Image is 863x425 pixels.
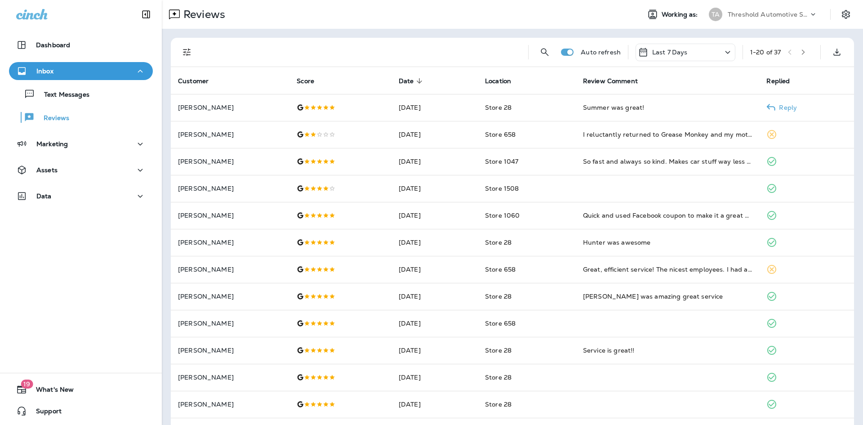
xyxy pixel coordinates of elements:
[178,77,220,85] span: Customer
[9,62,153,80] button: Inbox
[485,292,512,300] span: Store 28
[485,157,518,166] span: Store 1047
[652,49,688,56] p: Last 7 Days
[583,77,638,85] span: Review Comment
[485,77,511,85] span: Location
[391,175,478,202] td: [DATE]
[728,11,809,18] p: Threshold Automotive Service dba Grease Monkey
[828,43,846,61] button: Export as CSV
[178,239,282,246] p: [PERSON_NAME]
[583,346,752,355] div: Service is great!!
[583,292,752,301] div: Danny was amazing great service
[485,238,512,246] span: Store 28
[391,256,478,283] td: [DATE]
[485,373,512,381] span: Store 28
[180,8,225,21] p: Reviews
[583,157,752,166] div: So fast and always so kind. Makes car stuff way less scary! Thanks for being the best!
[399,77,426,85] span: Date
[178,401,282,408] p: [PERSON_NAME]
[581,49,621,56] p: Auto refresh
[178,320,282,327] p: [PERSON_NAME]
[485,400,512,408] span: Store 28
[485,211,520,219] span: Store 1060
[485,265,516,273] span: Store 658
[583,130,752,139] div: I reluctantly returned to Grease Monkey and my motivation was to benefit from an offer to get $50...
[27,386,74,397] span: What's New
[178,77,209,85] span: Customer
[27,407,62,418] span: Support
[583,265,752,274] div: Great, efficient service! The nicest employees. I had an awesome experience.
[583,238,752,247] div: Hunter was awesome
[391,121,478,148] td: [DATE]
[391,148,478,175] td: [DATE]
[178,293,282,300] p: [PERSON_NAME]
[485,184,519,192] span: Store 1508
[583,77,649,85] span: Review Comment
[178,104,282,111] p: [PERSON_NAME]
[297,77,314,85] span: Score
[583,211,752,220] div: Quick and used Facebook coupon to make it a great price!
[485,319,516,327] span: Store 658
[9,85,153,103] button: Text Messages
[178,185,282,192] p: [PERSON_NAME]
[485,130,516,139] span: Store 658
[391,283,478,310] td: [DATE]
[178,374,282,381] p: [PERSON_NAME]
[36,67,53,75] p: Inbox
[9,380,153,398] button: 19What's New
[133,5,159,23] button: Collapse Sidebar
[9,402,153,420] button: Support
[178,131,282,138] p: [PERSON_NAME]
[766,77,790,85] span: Replied
[9,135,153,153] button: Marketing
[178,158,282,165] p: [PERSON_NAME]
[766,77,801,85] span: Replied
[297,77,326,85] span: Score
[391,202,478,229] td: [DATE]
[36,140,68,148] p: Marketing
[709,8,722,21] div: TA
[178,43,196,61] button: Filters
[775,104,797,111] p: Reply
[399,77,414,85] span: Date
[662,11,700,18] span: Working as:
[9,161,153,179] button: Assets
[391,391,478,418] td: [DATE]
[178,347,282,354] p: [PERSON_NAME]
[391,94,478,121] td: [DATE]
[21,380,33,389] span: 19
[391,229,478,256] td: [DATE]
[485,103,512,112] span: Store 28
[838,6,854,22] button: Settings
[35,114,69,123] p: Reviews
[178,266,282,273] p: [PERSON_NAME]
[485,346,512,354] span: Store 28
[9,187,153,205] button: Data
[9,36,153,54] button: Dashboard
[36,192,52,200] p: Data
[391,337,478,364] td: [DATE]
[583,103,752,112] div: Summer was great!
[36,41,70,49] p: Dashboard
[36,166,58,174] p: Assets
[536,43,554,61] button: Search Reviews
[35,91,89,99] p: Text Messages
[391,310,478,337] td: [DATE]
[750,49,781,56] div: 1 - 20 of 37
[485,77,523,85] span: Location
[391,364,478,391] td: [DATE]
[9,108,153,127] button: Reviews
[178,212,282,219] p: [PERSON_NAME]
